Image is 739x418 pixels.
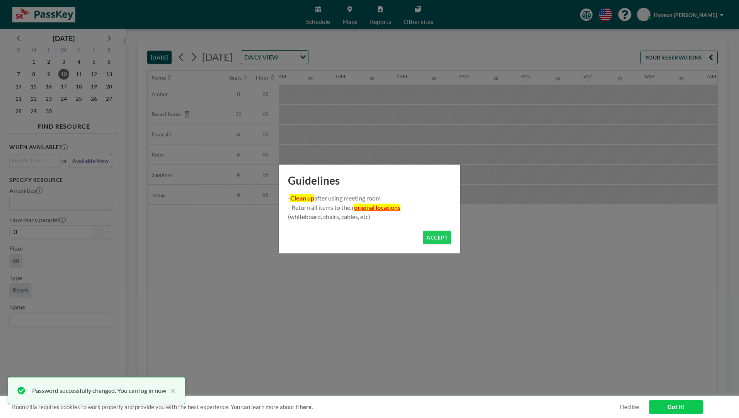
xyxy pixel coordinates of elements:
[32,386,166,395] div: Password successfully changed. You can log in now
[423,231,451,244] button: ACCEPT
[288,212,451,221] p: ㅤ(whiteboard, chairs, cables, etc)
[620,403,639,411] a: Decline
[288,194,451,203] p: - after using meeting room
[290,194,314,202] u: Clean up
[354,204,400,211] u: original locations
[288,203,451,212] p: - Return all items to their
[649,400,703,414] a: Got it!
[279,165,460,194] h1: Guidelines
[166,386,175,395] button: close
[12,403,620,411] span: Roomzilla requires cookies to work properly and provide you with the best experience. You can lea...
[300,403,313,410] a: here.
